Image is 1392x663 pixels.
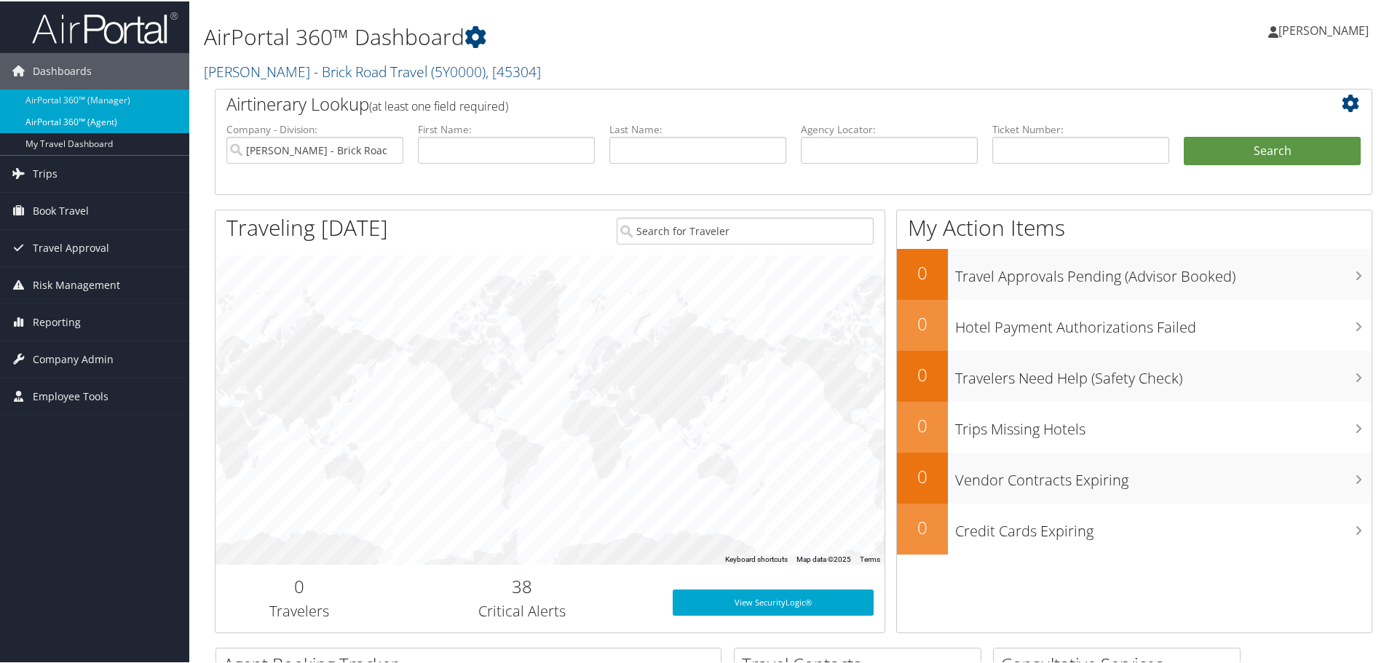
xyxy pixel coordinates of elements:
span: , [ 45304 ] [486,60,541,80]
h3: Vendor Contracts Expiring [955,461,1372,489]
h3: Trips Missing Hotels [955,410,1372,438]
span: Trips [33,154,58,191]
a: Open this area in Google Maps (opens a new window) [219,544,267,563]
a: 0Vendor Contracts Expiring [897,451,1372,502]
h2: 38 [394,573,651,598]
button: Keyboard shortcuts [725,553,788,563]
h2: 0 [897,361,948,386]
span: Travel Approval [33,229,109,265]
a: 0Hotel Payment Authorizations Failed [897,298,1372,349]
a: [PERSON_NAME] - Brick Road Travel [204,60,541,80]
h3: Credit Cards Expiring [955,512,1372,540]
h2: 0 [897,412,948,437]
button: Search [1184,135,1361,164]
img: airportal-logo.png [32,9,178,44]
span: Employee Tools [33,377,108,413]
a: Terms (opens in new tab) [860,554,880,562]
img: Google [219,544,267,563]
h2: 0 [226,573,372,598]
span: Reporting [33,303,81,339]
a: 0Trips Missing Hotels [897,400,1372,451]
label: Agency Locator: [801,121,978,135]
h2: 0 [897,463,948,488]
h3: Critical Alerts [394,600,651,620]
h2: 0 [897,259,948,284]
span: Company Admin [33,340,114,376]
input: Search for Traveler [617,216,874,243]
span: [PERSON_NAME] [1278,21,1369,37]
span: ( 5Y0000 ) [431,60,486,80]
h1: My Action Items [897,211,1372,242]
h1: AirPortal 360™ Dashboard [204,20,990,51]
span: Book Travel [33,191,89,228]
a: 0Travelers Need Help (Safety Check) [897,349,1372,400]
label: Company - Division: [226,121,403,135]
h2: 0 [897,514,948,539]
label: Ticket Number: [992,121,1169,135]
a: 0Credit Cards Expiring [897,502,1372,553]
h3: Hotel Payment Authorizations Failed [955,309,1372,336]
label: Last Name: [609,121,786,135]
span: Dashboards [33,52,92,88]
h3: Travelers Need Help (Safety Check) [955,360,1372,387]
h2: 0 [897,310,948,335]
h2: Airtinerary Lookup [226,90,1265,115]
h3: Travel Approvals Pending (Advisor Booked) [955,258,1372,285]
span: Risk Management [33,266,120,302]
h1: Traveling [DATE] [226,211,388,242]
label: First Name: [418,121,595,135]
span: (at least one field required) [369,97,508,113]
a: View SecurityLogic® [673,588,874,614]
a: [PERSON_NAME] [1268,7,1383,51]
a: 0Travel Approvals Pending (Advisor Booked) [897,247,1372,298]
span: Map data ©2025 [796,554,851,562]
h3: Travelers [226,600,372,620]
